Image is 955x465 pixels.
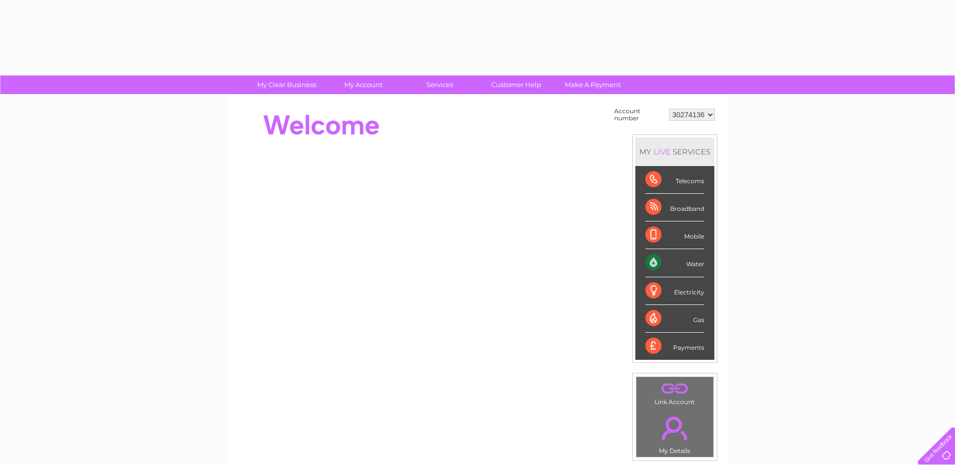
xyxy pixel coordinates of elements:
div: LIVE [651,147,673,157]
div: Mobile [645,221,704,249]
div: Telecoms [645,166,704,194]
a: . [639,379,711,397]
td: My Details [636,408,714,457]
div: Gas [645,305,704,333]
a: My Account [322,75,405,94]
td: Account number [612,105,667,124]
a: Make A Payment [551,75,634,94]
a: My Clear Business [245,75,328,94]
div: MY SERVICES [635,137,714,166]
div: Broadband [645,194,704,221]
td: Link Account [636,376,714,408]
div: Water [645,249,704,277]
a: Services [398,75,481,94]
div: Payments [645,333,704,360]
a: . [639,411,711,446]
a: Customer Help [475,75,558,94]
div: Electricity [645,277,704,305]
